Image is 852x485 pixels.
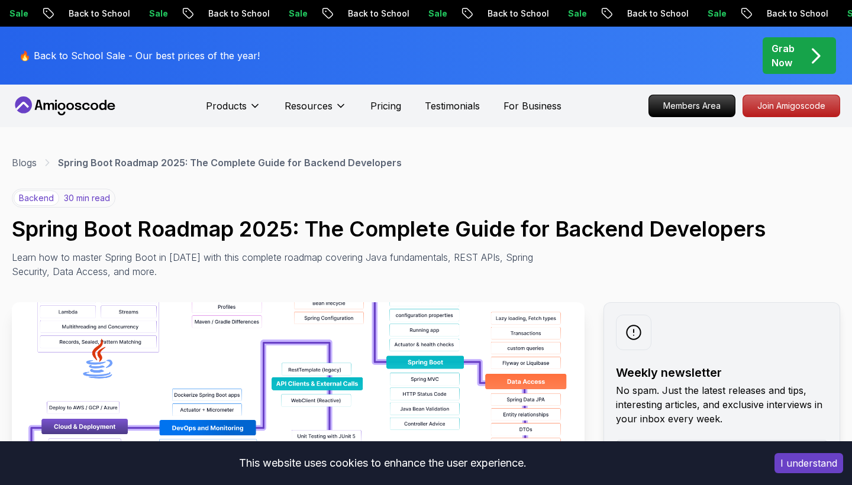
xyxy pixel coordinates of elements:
p: Back to School [199,8,279,20]
button: Resources [285,99,347,122]
p: Back to School [59,8,140,20]
p: No spam. Just the latest releases and tips, interesting articles, and exclusive interviews in you... [616,383,828,426]
p: Resources [285,99,333,113]
p: Sale [559,8,596,20]
p: Sale [698,8,736,20]
a: Join Amigoscode [743,95,840,117]
p: Products [206,99,247,113]
button: Products [206,99,261,122]
a: Members Area [648,95,735,117]
p: Sale [419,8,457,20]
p: Back to School [757,8,838,20]
p: Back to School [478,8,559,20]
p: Sale [279,8,317,20]
h1: Spring Boot Roadmap 2025: The Complete Guide for Backend Developers [12,217,840,241]
p: Spring Boot Roadmap 2025: The Complete Guide for Backend Developers [58,156,402,170]
div: This website uses cookies to enhance the user experience. [9,450,757,476]
p: Join Amigoscode [743,95,840,117]
p: Learn how to master Spring Boot in [DATE] with this complete roadmap covering Java fundamentals, ... [12,250,542,279]
p: Sale [140,8,177,20]
h2: Weekly newsletter [616,364,828,381]
p: Back to School [618,8,698,20]
p: 🔥 Back to School Sale - Our best prices of the year! [19,48,260,63]
a: For Business [504,99,561,113]
a: Pricing [370,99,401,113]
a: Testimonials [425,99,480,113]
p: 30 min read [64,192,110,204]
p: Members Area [649,95,735,117]
input: Enter your email [616,440,828,465]
button: Accept cookies [774,453,843,473]
p: backend [14,190,59,206]
p: Back to School [338,8,419,20]
p: Grab Now [772,41,795,70]
a: Blogs [12,156,37,170]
